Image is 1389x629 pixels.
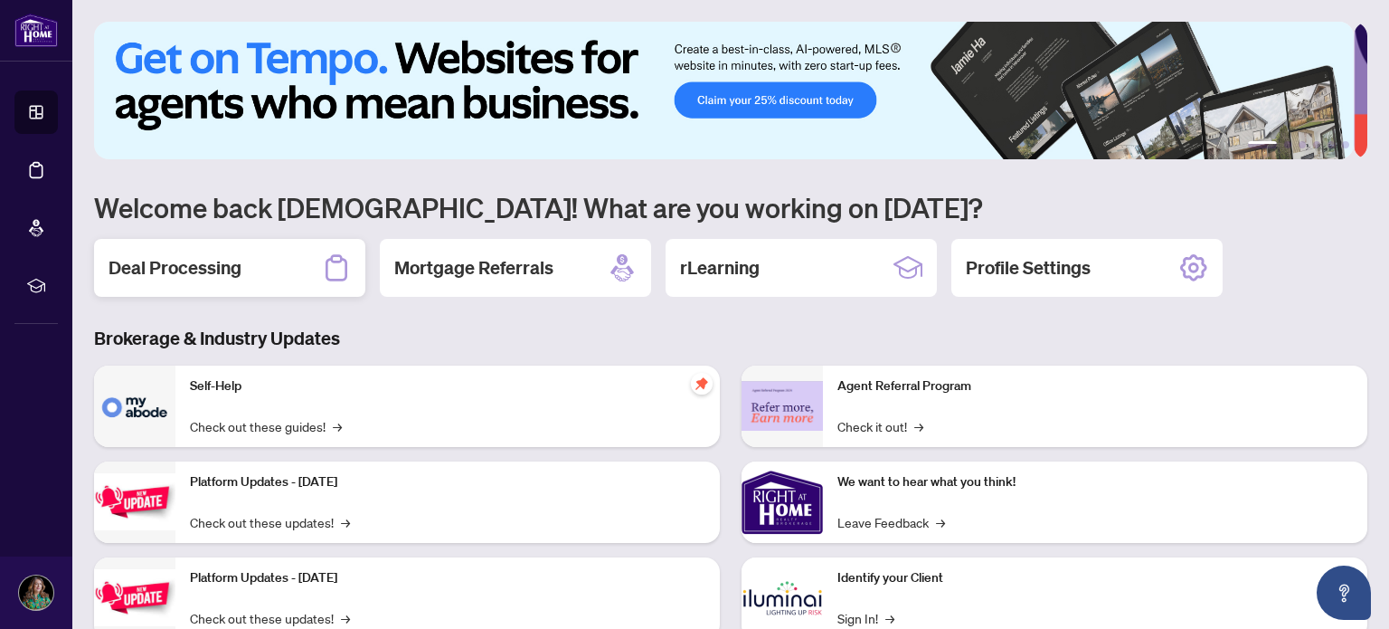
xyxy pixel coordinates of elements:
[1328,141,1335,148] button: 5
[1299,141,1306,148] button: 3
[94,473,175,530] img: Platform Updates - July 21, 2025
[14,14,58,47] img: logo
[94,190,1367,224] h1: Welcome back [DEMOGRAPHIC_DATA]! What are you working on [DATE]?
[94,22,1354,159] img: Slide 0
[837,608,894,628] a: Sign In!→
[190,608,350,628] a: Check out these updates!→
[333,416,342,436] span: →
[1284,141,1291,148] button: 2
[19,576,53,610] img: Profile Icon
[1317,566,1371,620] button: Open asap
[190,568,705,588] p: Platform Updates - [DATE]
[1248,141,1277,148] button: 1
[742,462,823,543] img: We want to hear what you think!
[341,608,350,628] span: →
[190,376,705,396] p: Self-Help
[94,326,1367,351] h3: Brokerage & Industry Updates
[691,373,713,395] span: pushpin
[837,376,1353,396] p: Agent Referral Program
[1313,141,1320,148] button: 4
[966,255,1091,281] h2: Profile Settings
[680,255,760,281] h2: rLearning
[742,381,823,431] img: Agent Referral Program
[837,568,1353,588] p: Identify your Client
[190,416,342,436] a: Check out these guides!→
[394,255,553,281] h2: Mortgage Referrals
[341,512,350,532] span: →
[190,472,705,492] p: Platform Updates - [DATE]
[914,416,923,436] span: →
[837,472,1353,492] p: We want to hear what you think!
[190,512,350,532] a: Check out these updates!→
[837,416,923,436] a: Check it out!→
[885,608,894,628] span: →
[94,569,175,626] img: Platform Updates - July 8, 2025
[837,512,945,532] a: Leave Feedback→
[94,366,175,447] img: Self-Help
[1342,141,1349,148] button: 6
[109,255,241,281] h2: Deal Processing
[936,512,945,532] span: →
